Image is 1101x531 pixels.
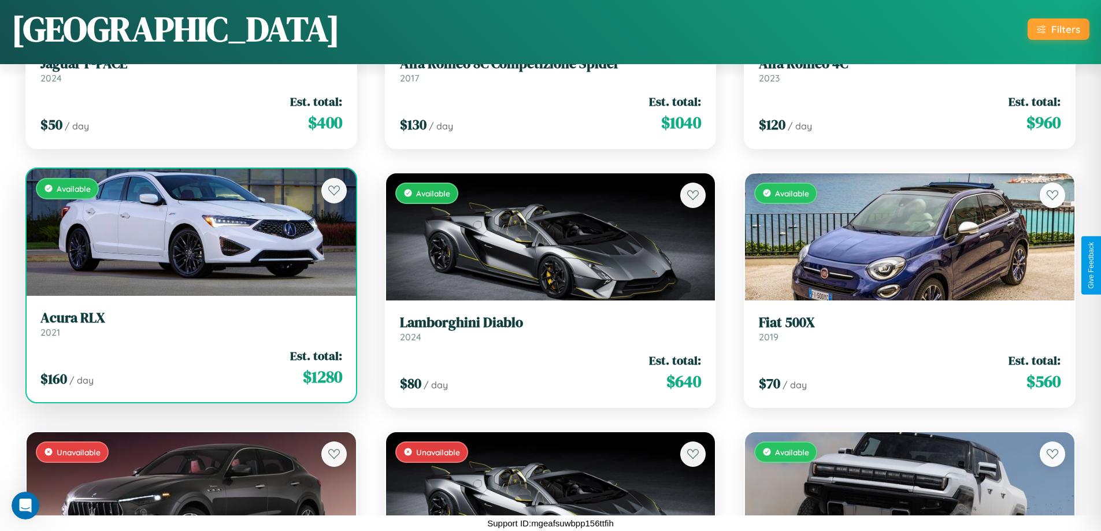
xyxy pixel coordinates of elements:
p: Support ID: mgeafsuwbpp156ttfih [487,515,613,531]
span: $ 70 [759,374,780,393]
span: Unavailable [416,447,460,457]
h3: Alfa Romeo 8C Competizione Spider [400,55,702,72]
a: Acura RLX2021 [40,310,342,338]
span: $ 960 [1026,111,1061,134]
a: Lamborghini Diablo2024 [400,314,702,343]
span: Available [775,188,809,198]
span: $ 80 [400,374,421,393]
span: 2023 [759,72,780,84]
span: Est. total: [1009,93,1061,110]
h3: Lamborghini Diablo [400,314,702,331]
h3: Fiat 500X [759,314,1061,331]
span: $ 130 [400,115,427,134]
h1: [GEOGRAPHIC_DATA] [12,5,340,53]
span: 2024 [400,331,421,343]
span: / day [65,120,89,132]
span: 2024 [40,72,62,84]
a: Fiat 500X2019 [759,314,1061,343]
span: / day [783,379,807,391]
span: $ 160 [40,369,67,388]
a: Alfa Romeo 4C2023 [759,55,1061,84]
span: Est. total: [649,93,701,110]
h3: Jaguar F-PACE [40,55,342,72]
span: Available [57,184,91,194]
span: Available [416,188,450,198]
span: Unavailable [57,447,101,457]
span: 2019 [759,331,779,343]
div: Filters [1051,23,1080,35]
span: / day [424,379,448,391]
span: $ 50 [40,115,62,134]
h3: Alfa Romeo 4C [759,55,1061,72]
span: $ 1040 [661,111,701,134]
button: Filters [1028,18,1089,40]
span: $ 640 [666,370,701,393]
span: Est. total: [1009,352,1061,369]
a: Jaguar F-PACE2024 [40,55,342,84]
span: Est. total: [649,352,701,369]
span: 2017 [400,72,419,84]
h3: Acura RLX [40,310,342,326]
span: $ 400 [308,111,342,134]
span: Est. total: [290,347,342,364]
span: Available [775,447,809,457]
span: $ 1280 [303,365,342,388]
span: $ 120 [759,115,785,134]
span: / day [429,120,453,132]
iframe: Intercom live chat [12,492,39,519]
span: / day [69,374,94,386]
span: Est. total: [290,93,342,110]
span: / day [788,120,812,132]
span: $ 560 [1026,370,1061,393]
span: 2021 [40,326,60,338]
a: Alfa Romeo 8C Competizione Spider2017 [400,55,702,84]
div: Give Feedback [1087,242,1095,289]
